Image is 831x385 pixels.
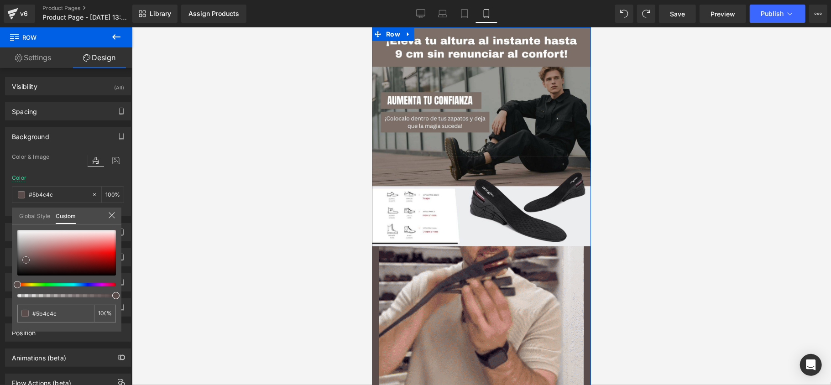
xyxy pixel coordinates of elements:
div: Open Intercom Messenger [800,354,822,376]
button: Undo [615,5,633,23]
span: Library [150,10,171,18]
button: More [809,5,827,23]
button: Redo [637,5,655,23]
button: Publish [750,5,805,23]
span: Row [9,27,100,47]
a: Mobile [476,5,497,23]
a: Preview [700,5,746,23]
input: Color [32,309,90,318]
a: Custom [56,208,76,224]
span: Save [670,9,685,19]
a: New Library [132,5,178,23]
span: Publish [761,10,784,17]
div: Assign Products [188,10,239,17]
a: Global Style [19,208,50,223]
a: Laptop [432,5,454,23]
span: Product Page - [DATE] 13:23:26 [42,14,130,21]
a: Tablet [454,5,476,23]
a: Design [66,47,132,68]
a: v6 [4,5,35,23]
div: v6 [18,8,30,20]
span: Preview [711,9,735,19]
a: Desktop [410,5,432,23]
a: Product Pages [42,5,147,12]
div: % [94,305,116,323]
